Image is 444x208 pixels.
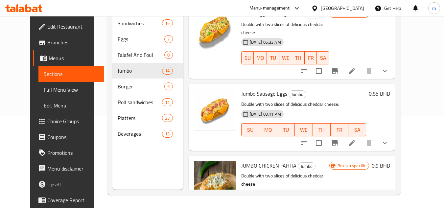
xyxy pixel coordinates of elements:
[351,125,363,135] span: SA
[327,63,343,79] button: Branch-specific-item
[118,82,164,90] span: Burger
[33,113,105,129] a: Choice Groups
[305,51,317,64] button: FR
[112,13,183,144] nav: Menu sections
[277,123,295,136] button: TU
[162,114,173,122] div: items
[164,51,173,59] div: items
[280,125,292,135] span: TU
[254,51,267,64] button: MO
[118,67,162,75] span: Jumbo
[348,123,366,136] button: SA
[49,54,99,62] span: Menus
[194,9,236,51] img: Jumbo Eggs And Vegetables
[247,111,284,117] span: [DATE] 09:11 PM
[319,53,327,63] span: SA
[162,99,172,105] span: 11
[313,123,331,136] button: TH
[33,19,105,35] a: Edit Restaurant
[118,130,162,138] span: Beverages
[241,123,259,136] button: SU
[361,135,377,151] button: delete
[194,89,236,131] img: Jumbo Sausage Eggs
[33,50,105,66] a: Menus
[165,52,172,58] span: 8
[33,192,105,208] a: Coverage Report
[296,135,312,151] button: sort-choices
[33,35,105,50] a: Branches
[247,39,284,45] span: [DATE] 05:33 AM
[112,79,183,94] div: Burger5
[162,68,172,74] span: 14
[118,35,164,43] span: Eggs
[194,161,236,203] img: JUMBO CHICKEN FAHITA
[307,53,315,63] span: FR
[164,35,173,43] div: items
[298,163,315,170] span: Jumbo
[244,125,257,135] span: SU
[317,51,329,64] button: SA
[381,139,389,147] svg: Show Choices
[112,15,183,31] div: Sandwiches15
[241,161,296,171] span: JUMBO CHICKEN FAHITA
[267,51,279,64] button: TU
[335,163,369,169] span: Branch specific
[259,123,277,136] button: MO
[432,5,436,12] span: m
[292,51,305,64] button: TH
[312,136,326,150] span: Select to update
[381,67,389,75] svg: Show Choices
[369,89,390,98] h6: 0.85 BHD
[372,9,390,18] h6: 0.8 BHD
[295,53,302,63] span: TH
[312,64,326,78] span: Select to update
[112,94,183,110] div: Roll sandwiches11
[118,51,164,59] span: Falafel And Foul
[47,165,99,173] span: Menu disclaimer
[295,123,313,136] button: WE
[47,149,99,157] span: Promotions
[377,63,393,79] button: show more
[47,133,99,141] span: Coupons
[33,145,105,161] a: Promotions
[47,180,99,188] span: Upsell
[38,82,105,98] a: Full Menu View
[361,63,377,79] button: delete
[33,176,105,192] a: Upsell
[162,115,172,121] span: 23
[241,20,330,37] p: Double with two slices of delicious cheddar cheese
[47,117,99,125] span: Choice Groups
[289,91,306,98] span: Jumbo
[372,161,390,170] h6: 0.9 BHD
[38,66,105,82] a: Sections
[289,90,306,98] div: Jumbo
[297,125,310,135] span: WE
[241,100,366,108] p: Double with two slices of delicious cheddar cheese.
[296,63,312,79] button: sort-choices
[269,53,277,63] span: TU
[377,135,393,151] button: show more
[44,86,99,94] span: Full Menu View
[118,98,162,106] div: Roll sandwiches
[162,131,172,137] span: 13
[47,196,99,204] span: Coverage Report
[112,47,183,63] div: Falafel And Foul8
[279,51,292,64] button: WE
[256,53,264,63] span: MO
[118,19,162,27] span: Sandwiches
[118,114,162,122] span: Platters
[162,98,173,106] div: items
[262,125,274,135] span: MO
[298,162,315,170] div: Jumbo
[162,67,173,75] div: items
[162,130,173,138] div: items
[241,51,254,64] button: SU
[44,102,99,109] span: Edit Menu
[348,139,356,147] a: Edit menu item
